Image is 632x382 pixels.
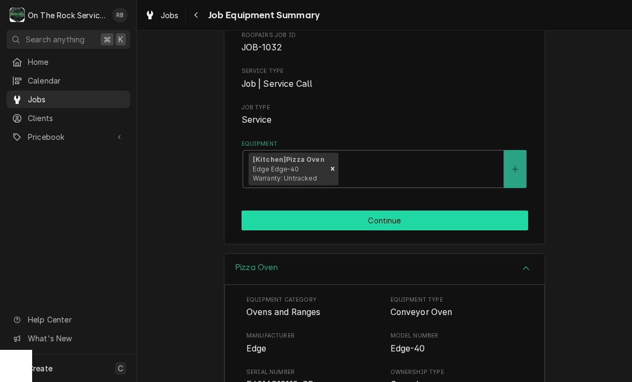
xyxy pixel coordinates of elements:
[112,8,127,23] div: Ray Beals's Avatar
[246,332,379,355] div: Manufacturer
[390,306,523,319] span: Equipment Type
[6,109,130,127] a: Clients
[242,67,528,90] div: Service Type
[242,211,528,230] div: Button Group Row
[390,342,523,355] span: Model Number
[242,79,313,89] span: Job | Service Call
[246,307,321,317] span: Ovens and Ranges
[390,307,453,317] span: Conveyor Oven
[6,329,130,347] a: Go to What's New
[390,296,523,304] span: Equipment Type
[242,211,528,230] button: Continue
[28,131,109,143] span: Pricebook
[242,140,528,148] label: Equipment
[504,150,526,188] button: Create New Equipment
[6,311,130,328] a: Go to Help Center
[140,6,183,24] a: Jobs
[205,8,320,23] span: Job Equipment Summary
[242,31,528,54] div: Roopairs Job ID
[28,56,125,68] span: Home
[242,67,528,76] span: Service Type
[161,10,179,21] span: Jobs
[242,78,528,91] span: Service Type
[512,166,518,173] svg: Create New Equipment
[28,113,125,124] span: Clients
[327,153,338,186] div: Remove [object Object]
[28,94,125,105] span: Jobs
[112,8,127,23] div: RB
[253,165,317,183] span: Edge Edge-40 Warranty: Untracked
[242,211,528,230] div: Button Group
[390,332,523,355] div: Model Number
[253,155,325,163] strong: [Kitchen] Pizza Oven
[246,296,379,304] span: Equipment Category
[242,114,528,126] span: Job Type
[6,30,130,49] button: Search anything⌘K
[242,41,528,54] span: Roopairs Job ID
[6,91,130,108] a: Jobs
[242,42,282,53] span: JOB-1032
[118,34,123,45] span: K
[28,333,124,344] span: What's New
[390,368,523,377] span: Ownership Type
[246,332,379,340] span: Manufacturer
[235,263,279,273] h3: Pizza Oven
[242,115,272,125] span: Service
[246,306,379,319] span: Equipment Category
[242,31,528,40] span: Roopairs Job ID
[6,128,130,146] a: Go to Pricebook
[28,75,125,86] span: Calendar
[390,332,523,340] span: Model Number
[246,368,379,377] span: Serial Number
[224,254,545,284] div: Accordion Header
[10,8,25,23] div: O
[118,363,123,374] span: C
[242,140,528,189] div: Equipment
[242,103,528,112] span: Job Type
[246,296,379,319] div: Equipment Category
[242,5,528,188] div: Job Equipment Summary
[246,342,379,355] span: Manufacturer
[390,343,425,354] span: Edge-40
[28,364,52,373] span: Create
[10,8,25,23] div: On The Rock Services's Avatar
[26,34,85,45] span: Search anything
[6,53,130,71] a: Home
[390,296,523,319] div: Equipment Type
[246,343,267,354] span: Edge
[6,72,130,89] a: Calendar
[28,314,124,325] span: Help Center
[28,10,107,21] div: On The Rock Services
[242,103,528,126] div: Job Type
[224,254,545,284] button: Accordion Details Expand Trigger
[188,6,205,24] button: Navigate back
[103,34,111,45] span: ⌘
